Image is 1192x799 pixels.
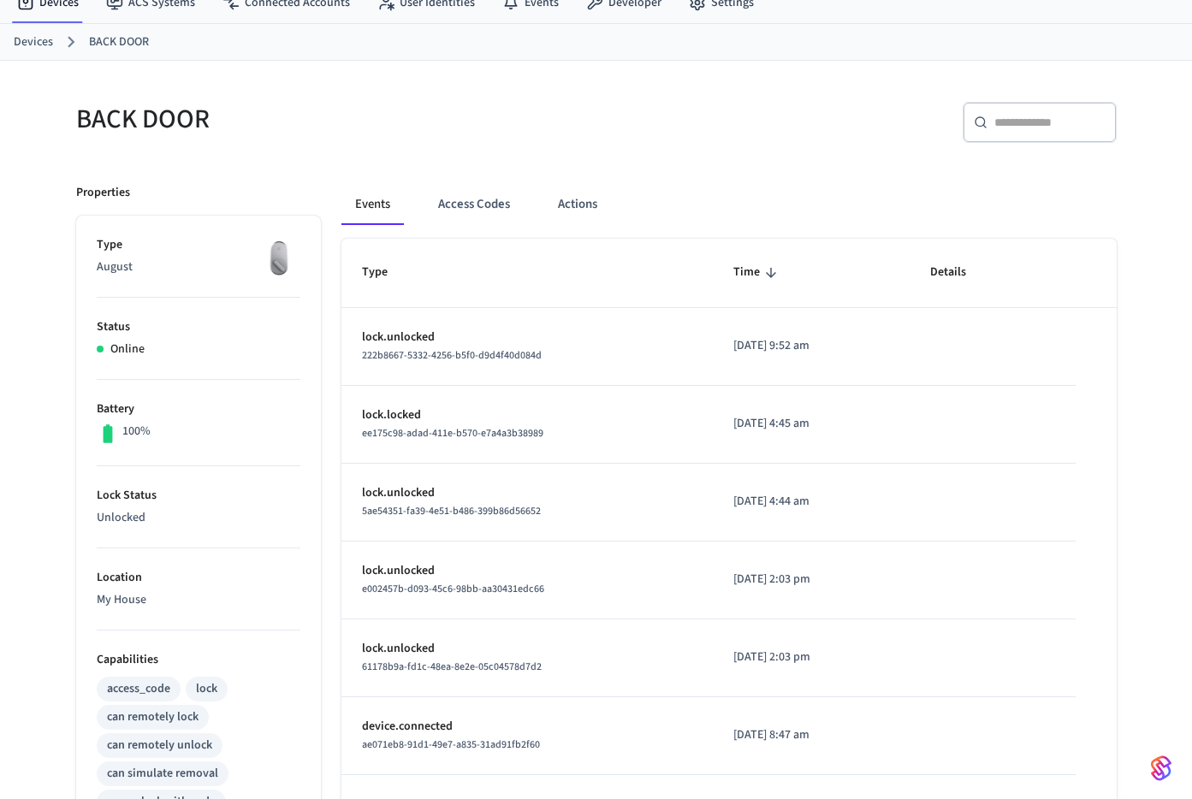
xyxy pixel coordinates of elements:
[107,680,170,698] div: access_code
[362,406,693,424] p: lock.locked
[107,708,199,726] div: can remotely lock
[362,737,540,752] span: ae071eb8-91d1-49e7-a835-31ad91fb2f60
[733,726,889,744] p: [DATE] 8:47 am
[362,582,544,596] span: e002457b-d093-45c6-98bb-aa30431edc66
[97,569,300,587] p: Location
[362,348,542,363] span: 222b8667-5332-4256-b5f0-d9d4f40d084d
[89,33,149,51] a: BACK DOOR
[733,648,889,666] p: [DATE] 2:03 pm
[362,484,693,502] p: lock.unlocked
[362,328,693,346] p: lock.unlocked
[122,423,151,441] p: 100%
[362,640,693,658] p: lock.unlocked
[341,184,1117,225] div: ant example
[733,571,889,589] p: [DATE] 2:03 pm
[733,493,889,511] p: [DATE] 4:44 am
[107,737,212,755] div: can remotely unlock
[424,184,524,225] button: Access Codes
[258,236,300,279] img: August Wifi Smart Lock 3rd Gen, Silver, Front
[362,504,541,518] span: 5ae54351-fa39-4e51-b486-399b86d56652
[97,651,300,669] p: Capabilities
[97,400,300,418] p: Battery
[362,718,693,736] p: device.connected
[733,337,889,355] p: [DATE] 9:52 am
[97,509,300,527] p: Unlocked
[107,765,218,783] div: can simulate removal
[97,487,300,505] p: Lock Status
[362,259,410,286] span: Type
[97,258,300,276] p: August
[362,426,543,441] span: ee175c98-adad-411e-b570-e7a4a3b38989
[362,660,542,674] span: 61178b9a-fd1c-48ea-8e2e-05c04578d7d2
[97,591,300,609] p: My House
[196,680,217,698] div: lock
[733,259,782,286] span: Time
[76,102,586,137] h5: BACK DOOR
[97,318,300,336] p: Status
[733,415,889,433] p: [DATE] 4:45 am
[362,562,693,580] p: lock.unlocked
[110,340,145,358] p: Online
[1151,755,1171,782] img: SeamLogoGradient.69752ec5.svg
[97,236,300,254] p: Type
[76,184,130,202] p: Properties
[341,184,404,225] button: Events
[544,184,611,225] button: Actions
[14,33,53,51] a: Devices
[930,259,988,286] span: Details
